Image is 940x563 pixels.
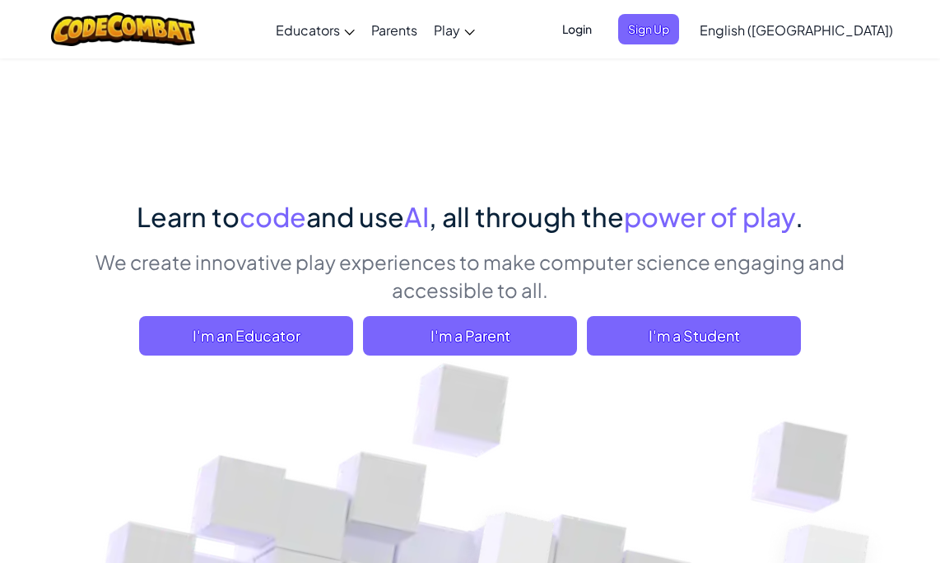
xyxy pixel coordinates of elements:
[139,316,353,356] a: I'm an Educator
[306,200,404,233] span: and use
[83,248,857,304] p: We create innovative play experiences to make computer science engaging and accessible to all.
[429,200,624,233] span: , all through the
[700,21,893,39] span: English ([GEOGRAPHIC_DATA])
[426,7,483,52] a: Play
[363,316,577,356] a: I'm a Parent
[552,14,602,44] button: Login
[624,200,795,233] span: power of play
[404,200,429,233] span: AI
[618,14,679,44] button: Sign Up
[691,7,901,52] a: English ([GEOGRAPHIC_DATA])
[363,7,426,52] a: Parents
[240,200,306,233] span: code
[795,200,803,233] span: .
[137,200,240,233] span: Learn to
[276,21,340,39] span: Educators
[268,7,363,52] a: Educators
[587,316,801,356] button: I'm a Student
[51,12,195,46] img: CodeCombat logo
[434,21,460,39] span: Play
